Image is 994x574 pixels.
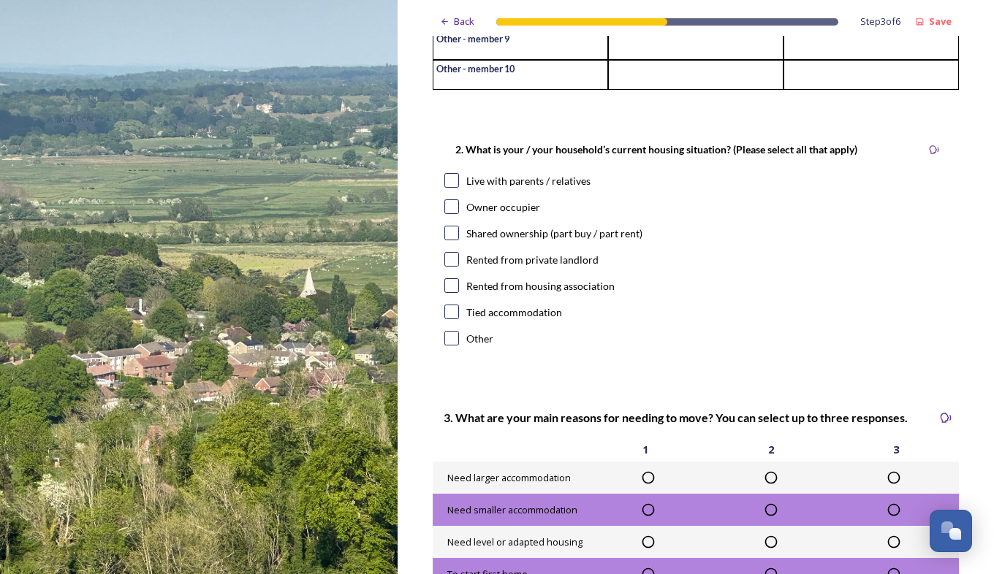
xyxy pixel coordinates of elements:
button: Open Chat [930,510,972,552]
div: Shared ownership (part buy / part rent) [466,226,642,241]
span: Back [454,15,474,28]
span: Need level or adapted housing [447,535,583,548]
span: 2 [768,442,774,458]
span: 3 [893,442,899,458]
strong: Save [929,15,952,28]
span: Need larger accommodation [447,471,571,484]
strong: 3. What are your main reasons for needing to move? You can select up to three responses. [444,410,908,424]
div: Live with parents / relatives [466,173,591,188]
div: Rented from private landlord [466,252,599,267]
div: Tied accommodation [466,305,562,320]
strong: 2. What is your / your household’s current housing situation? (Please select all that apply) [455,143,857,156]
span: Need smaller accommodation [447,503,577,516]
div: Owner occupier [466,199,540,215]
span: Step 3 of 6 [860,15,900,28]
div: Rented from housing association [466,278,615,294]
span: 1 [642,442,648,458]
div: Other [466,331,493,346]
span: Other - member 10 [433,63,515,74]
span: Other - member 9 [433,33,509,45]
